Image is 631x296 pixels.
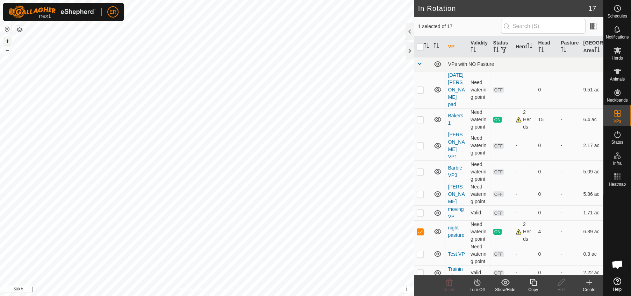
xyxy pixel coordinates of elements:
td: - [558,131,581,160]
span: Infra [613,161,621,165]
div: Edit [547,287,575,293]
td: - [558,205,581,220]
button: Reset Map [3,25,12,34]
span: OFF [493,251,504,257]
div: - [516,269,533,276]
span: Help [613,287,622,291]
td: 6.89 ac [581,220,603,243]
span: OFF [493,169,504,175]
input: Search (S) [501,19,586,34]
span: OFF [493,191,504,197]
span: ON [493,117,502,123]
th: Pasture [558,36,581,57]
a: Help [603,275,631,294]
td: - [558,71,581,108]
a: [DATE] [PERSON_NAME] pad [448,72,465,107]
td: 0 [536,160,558,183]
a: [PERSON_NAME] VP1 [448,132,465,159]
td: Valid [468,265,490,280]
td: 2.17 ac [581,131,603,160]
th: [GEOGRAPHIC_DATA] Area [581,36,603,57]
div: - [516,168,533,175]
button: Map Layers [15,26,24,34]
td: 0 [536,265,558,280]
span: Delete [443,287,456,292]
span: ON [493,229,502,235]
div: Show/Hide [491,287,519,293]
td: 0 [536,243,558,265]
p-sorticon: Activate to sort [527,44,532,49]
p-sorticon: Activate to sort [594,48,600,53]
td: - [558,183,581,205]
td: Need watering point [468,183,490,205]
td: 0 [536,71,558,108]
td: Need watering point [468,71,490,108]
td: 5.09 ac [581,160,603,183]
a: night pasture [448,225,465,238]
div: Open chat [607,254,628,275]
span: Schedules [607,14,627,18]
div: 2 Herds [516,221,533,243]
th: Herd [513,36,536,57]
p-sorticon: Activate to sort [471,48,476,53]
span: Herds [611,56,623,60]
td: Need watering point [468,108,490,131]
p-sorticon: Activate to sort [493,48,499,53]
button: – [3,46,12,54]
a: BarbieVP3 [448,165,462,178]
span: 1 selected of 17 [418,23,501,30]
td: 0 [536,205,558,220]
div: 2 Herds [516,109,533,131]
a: Bakers 1 [448,113,464,126]
span: OFF [493,270,504,276]
a: [PERSON_NAME] [448,184,465,204]
button: i [403,285,411,293]
img: Gallagher Logo [8,6,96,18]
td: Need watering point [468,220,490,243]
div: - [516,250,533,258]
a: Privacy Policy [179,287,206,293]
span: Heatmap [609,182,626,186]
td: 6.4 ac [581,108,603,131]
td: 15 [536,108,558,131]
th: VP [445,36,468,57]
p-sorticon: Activate to sort [538,48,544,53]
span: OFF [493,87,504,93]
button: + [3,37,12,45]
td: - [558,265,581,280]
td: - [558,108,581,131]
span: Status [611,140,623,144]
span: 17 [588,3,596,14]
a: Training2 [448,266,463,279]
a: Contact Us [214,287,234,293]
span: i [406,286,407,292]
div: Create [575,287,603,293]
td: - [558,160,581,183]
span: VPs [613,119,621,123]
span: ER [109,8,116,16]
td: Need watering point [468,243,490,265]
div: Turn Off [463,287,491,293]
p-sorticon: Activate to sort [424,44,429,49]
td: - [558,220,581,243]
p-sorticon: Activate to sort [433,44,439,49]
td: 1.71 ac [581,205,603,220]
td: 0 [536,183,558,205]
div: VPs with NO Pasture [448,61,601,67]
p-sorticon: Activate to sort [561,48,566,53]
th: Head [536,36,558,57]
span: Neckbands [607,98,628,102]
div: - [516,209,533,216]
span: OFF [493,143,504,149]
th: Validity [468,36,490,57]
td: 5.86 ac [581,183,603,205]
div: - [516,191,533,198]
div: Copy [519,287,547,293]
td: 0.3 ac [581,243,603,265]
td: Need watering point [468,160,490,183]
td: 0 [536,131,558,160]
a: moving VP [448,206,464,219]
td: Valid [468,205,490,220]
th: Status [490,36,513,57]
span: OFF [493,210,504,216]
